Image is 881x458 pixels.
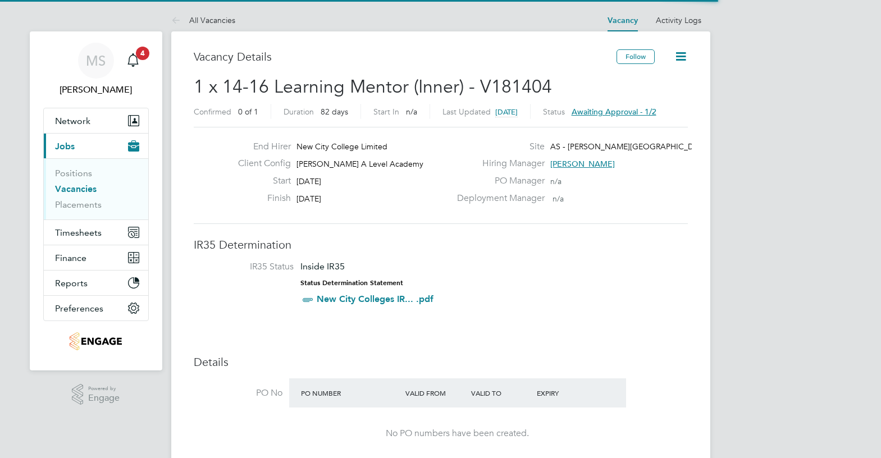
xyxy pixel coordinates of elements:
a: Vacancy [608,16,638,25]
label: IR35 Status [205,261,294,273]
span: Preferences [55,303,103,314]
h3: Details [194,355,688,369]
button: Jobs [44,134,148,158]
span: n/a [550,176,562,186]
button: Timesheets [44,220,148,245]
button: Reports [44,271,148,295]
span: 4 [136,47,149,60]
span: 0 of 1 [238,107,258,117]
button: Network [44,108,148,133]
span: [DATE] [296,194,321,204]
a: 4 [122,43,144,79]
label: Start [229,175,291,187]
span: n/a [553,194,564,204]
span: Reports [55,278,88,288]
label: Status [543,107,565,117]
label: Duration [284,107,314,117]
a: MS[PERSON_NAME] [43,43,149,97]
label: End Hirer [229,141,291,153]
label: Hiring Manager [450,158,545,170]
span: AS - [PERSON_NAME][GEOGRAPHIC_DATA] [550,141,711,152]
span: Engage [88,393,120,403]
span: [PERSON_NAME] A Level Academy [296,159,423,169]
span: Finance [55,253,86,263]
label: Finish [229,193,291,204]
span: n/a [406,107,417,117]
label: PO No [194,387,282,399]
nav: Main navigation [30,31,162,370]
span: Monty Symons [43,83,149,97]
div: PO Number [298,383,403,403]
a: Positions [55,168,92,178]
label: Start In [373,107,399,117]
span: Powered by [88,384,120,393]
div: Jobs [44,158,148,219]
span: [PERSON_NAME] [550,159,615,169]
span: Network [55,116,90,126]
div: No PO numbers have been created. [300,428,615,439]
span: [DATE] [296,176,321,186]
a: Vacancies [55,184,97,194]
strong: Status Determination Statement [300,279,403,287]
span: 1 x 14-16 Learning Mentor (Inner) - V181404 [194,76,552,98]
a: All Vacancies [171,15,235,25]
label: PO Manager [450,175,545,187]
span: New City College Limited [296,141,387,152]
h3: Vacancy Details [194,49,617,64]
span: [DATE] [495,107,518,117]
label: Client Config [229,158,291,170]
span: MS [86,53,106,68]
div: Valid To [468,383,534,403]
span: Timesheets [55,227,102,238]
button: Preferences [44,296,148,320]
a: Go to home page [43,332,149,350]
button: Follow [617,49,655,64]
div: Expiry [534,383,600,403]
span: Awaiting approval - 1/2 [572,107,656,117]
label: Deployment Manager [450,193,545,204]
img: jambo-logo-retina.png [70,332,122,350]
span: Jobs [55,141,75,152]
span: 82 days [321,107,348,117]
a: Powered byEngage [72,384,120,405]
label: Confirmed [194,107,231,117]
h3: IR35 Determination [194,237,688,252]
button: Finance [44,245,148,270]
div: Valid From [403,383,468,403]
label: Site [450,141,545,153]
a: Placements [55,199,102,210]
label: Last Updated [442,107,491,117]
a: New City Colleges IR... .pdf [317,294,433,304]
a: Activity Logs [656,15,701,25]
span: Inside IR35 [300,261,345,272]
